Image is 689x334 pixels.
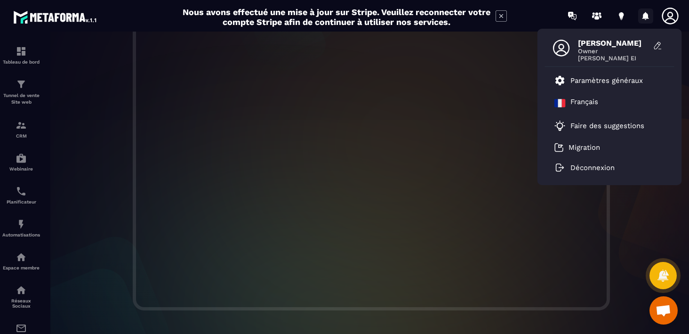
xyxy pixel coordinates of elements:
[13,8,98,25] img: logo
[16,323,27,334] img: email
[2,244,40,277] a: automationsautomationsEspace membre
[2,212,40,244] a: automationsautomationsAutomatisations
[2,59,40,65] p: Tableau de bord
[16,219,27,230] img: automations
[649,296,678,325] div: Ouvrir le chat
[578,39,649,48] span: [PERSON_NAME]
[2,265,40,270] p: Espace membre
[2,72,40,113] a: formationformationTunnel de vente Site web
[16,79,27,90] img: formation
[2,199,40,204] p: Planificateur
[2,39,40,72] a: formationformationTableau de bord
[570,122,644,130] p: Faire des suggestions
[2,179,40,212] a: schedulerschedulerPlanificateur
[578,55,649,62] span: [PERSON_NAME] EI
[16,186,27,197] img: scheduler
[16,285,27,296] img: social-network
[554,120,653,131] a: Faire des suggestions
[578,48,649,55] span: Owner
[2,133,40,138] p: CRM
[182,7,491,27] h2: Nous avons effectué une mise à jour sur Stripe. Veuillez reconnecter votre compte Stripe afin de ...
[570,163,615,172] p: Déconnexion
[570,98,598,109] p: Français
[2,232,40,237] p: Automatisations
[2,92,40,106] p: Tunnel de vente Site web
[2,298,40,309] p: Réseaux Sociaux
[16,120,27,131] img: formation
[16,252,27,263] img: automations
[569,143,600,152] p: Migration
[570,76,643,85] p: Paramètres généraux
[16,46,27,57] img: formation
[2,146,40,179] a: automationsautomationsWebinaire
[16,153,27,164] img: automations
[554,143,600,152] a: Migration
[554,75,643,86] a: Paramètres généraux
[2,166,40,171] p: Webinaire
[2,113,40,146] a: formationformationCRM
[2,277,40,316] a: social-networksocial-networkRéseaux Sociaux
